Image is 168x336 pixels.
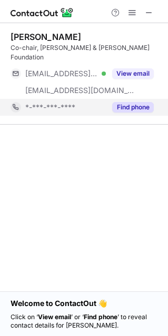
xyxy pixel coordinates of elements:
[112,102,154,113] button: Reveal Button
[11,32,81,42] div: [PERSON_NAME]
[25,69,98,78] span: [EMAIL_ADDRESS][DOMAIN_NAME]
[112,68,154,79] button: Reveal Button
[84,313,117,321] strong: Find phone
[25,86,135,95] span: [EMAIL_ADDRESS][DOMAIN_NAME]
[38,313,71,321] strong: View email
[11,298,157,309] h1: Welcome to ContactOut 👋
[11,313,157,330] p: Click on ‘ ’ or ‘ ’ to reveal contact details for [PERSON_NAME].
[11,6,74,19] img: ContactOut v5.3.10
[11,43,162,62] div: Co-chair, [PERSON_NAME] & [PERSON_NAME] Foundation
